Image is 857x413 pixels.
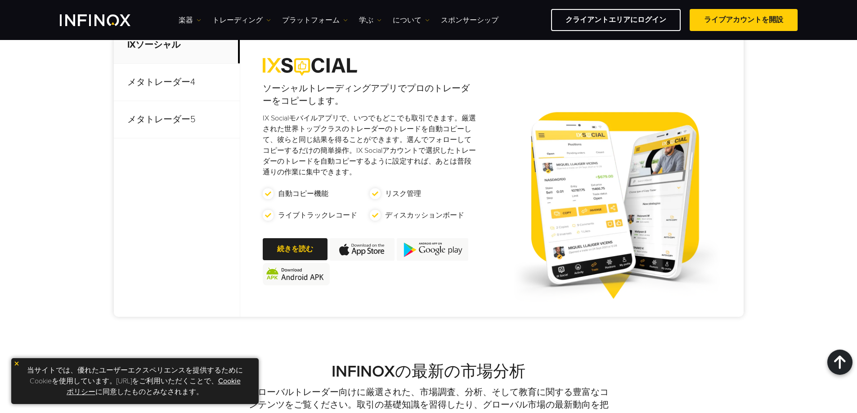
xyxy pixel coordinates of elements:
[395,362,525,381] font: の最新の市場分析
[690,9,798,31] a: ライブアカウントを開設
[277,244,313,253] font: 続きを読む
[212,16,263,25] font: トレーディング
[263,114,476,177] font: IX Socialモバイルアプリで、いつでもどこでも取引できます。厳選された世界トップクラスのトレーダーのトレードを自動コピーして、彼らと同じ結果を得ることができます。選んでフォローしてコピーす...
[127,114,196,125] font: メタトレーダー5
[127,40,180,50] font: IXソーシャル
[385,189,421,198] font: リスク管理
[60,14,152,26] a: INFINOXロゴ
[393,16,422,25] font: について
[212,15,271,26] a: トレーディング
[441,16,498,25] font: スポンサーシップ
[95,387,203,396] font: に同意したものとみなされます。
[282,16,340,25] font: プラットフォーム
[393,15,430,26] a: について
[282,15,348,26] a: プラットフォーム
[359,15,381,26] a: 学ぶ
[263,83,470,107] font: ソーシャルトレーディングアプリでプロのトレーダーをコピーします。
[179,16,193,25] font: 楽器
[179,15,201,26] a: 楽器
[704,15,783,24] font: ライブアカウントを開設
[332,362,395,381] font: INFINOX
[278,189,328,198] font: 自動コピー機能
[359,16,373,25] font: 学ぶ
[263,238,328,260] a: 続きを読む
[551,9,681,31] a: クライアントエリアにログイン
[27,366,243,386] font: 当サイトでは、優れたユーザーエクスペリエンスを提供するためにCookieを使用しています。[URL]をご利用いただくことで、
[441,15,498,26] a: スポンサーシップ
[565,15,666,24] font: クライアントエリアにログイン
[13,360,20,367] img: 黄色の閉じるアイコン
[278,211,357,220] font: ライブトラックレコード
[127,77,195,88] font: メタトレーダー4
[385,211,464,220] font: ディスカッションボード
